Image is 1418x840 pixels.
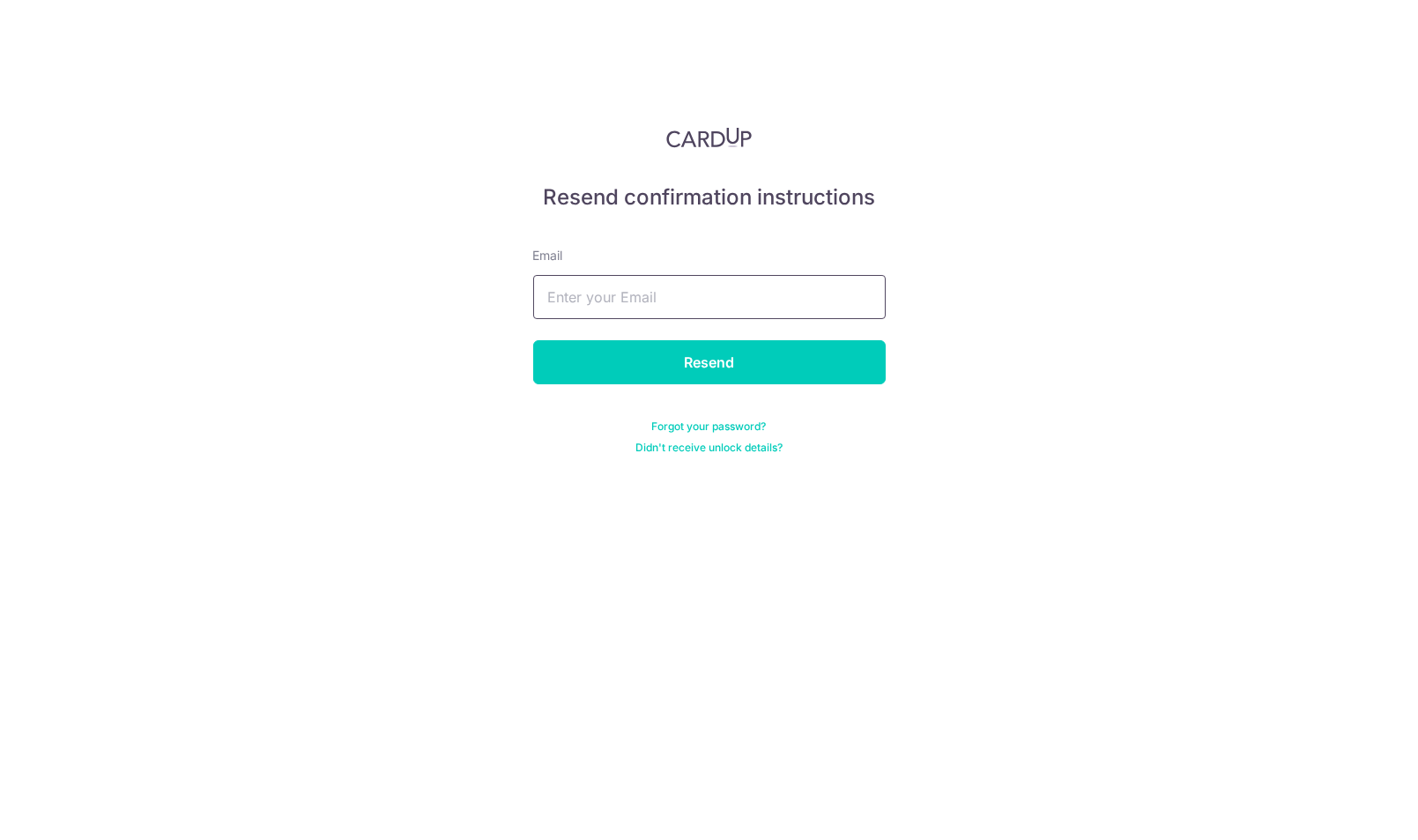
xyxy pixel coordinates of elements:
[533,340,886,384] input: Resend
[635,441,783,455] a: Didn't receive unlock details?
[666,127,753,148] img: CardUp Logo
[533,183,886,212] h5: Resend confirmation instructions
[652,420,767,434] a: Forgot your password?
[533,275,886,319] input: Enter your Email
[533,247,563,264] label: Email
